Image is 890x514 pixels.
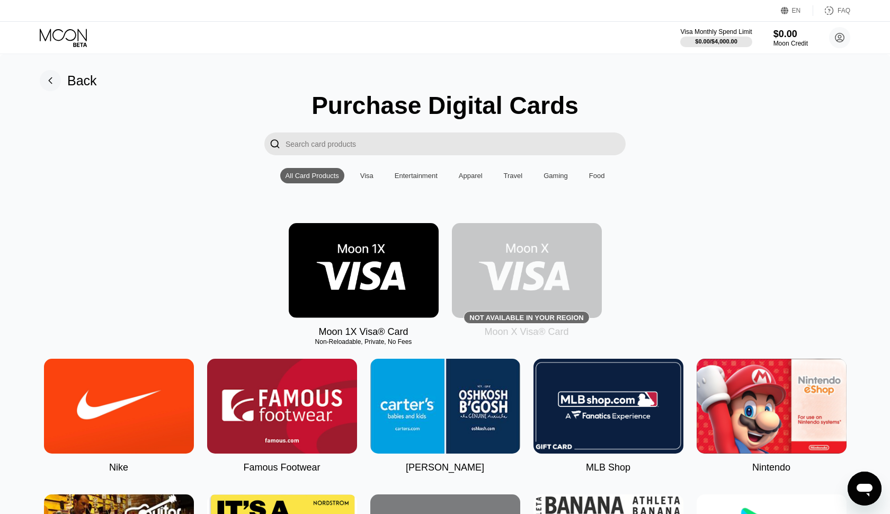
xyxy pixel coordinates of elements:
div: Entertainment [389,168,443,183]
div: FAQ [813,5,850,16]
div: FAQ [838,7,850,14]
iframe: Button to launch messaging window [848,472,882,506]
div: Nintendo [752,462,790,473]
div: $0.00 / $4,000.00 [695,38,737,45]
input: Search card products [286,132,626,155]
div: [PERSON_NAME] [406,462,484,473]
div: Back [67,73,97,88]
div:  [264,132,286,155]
div: Food [584,168,610,183]
div: $0.00 [773,29,808,40]
div: Visa Monthly Spend Limit [680,28,752,36]
div: All Card Products [280,168,344,183]
div: All Card Products [286,172,339,180]
div: Apparel [459,172,483,180]
div: $0.00Moon Credit [773,29,808,47]
div: EN [792,7,801,14]
div: Not available in your region [452,223,602,318]
div: Food [589,172,605,180]
div: Travel [499,168,528,183]
div: Visa [355,168,379,183]
div: Apparel [453,168,488,183]
div: Visa [360,172,373,180]
div: Nike [109,462,128,473]
div:  [270,138,280,150]
div: Back [40,70,97,91]
div: Visa Monthly Spend Limit$0.00/$4,000.00 [680,28,752,47]
div: Moon Credit [773,40,808,47]
div: Famous Footwear [243,462,320,473]
div: Travel [504,172,523,180]
div: Moon X Visa® Card [484,326,568,338]
div: Purchase Digital Cards [311,91,578,120]
div: Non-Reloadable, Private, No Fees [289,338,439,345]
div: EN [781,5,813,16]
div: Gaming [544,172,568,180]
div: Gaming [538,168,573,183]
div: Not available in your region [469,314,583,322]
div: MLB Shop [586,462,630,473]
div: Entertainment [395,172,438,180]
div: Moon 1X Visa® Card [318,326,408,338]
